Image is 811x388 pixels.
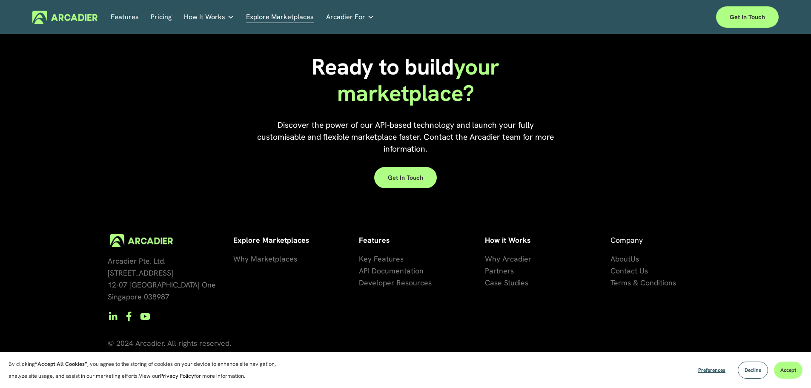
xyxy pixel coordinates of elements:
span: Why Arcadier [485,254,531,264]
span: Us [630,254,639,264]
span: artners [489,266,514,276]
strong: Features [359,235,390,245]
span: Arcadier For [326,11,365,23]
span: Developer Resources [359,278,432,287]
a: Facebook [124,311,134,322]
strong: “Accept All Cookies” [35,360,87,368]
h1: your marketplace? [306,54,505,107]
span: Terms & Conditions [610,278,676,287]
a: P [485,265,489,277]
a: Key Features [359,253,404,265]
button: Preferences [692,362,732,379]
a: API Documentation [359,265,424,277]
a: Explore Marketplaces [246,11,314,24]
strong: How it Works [485,235,530,245]
span: Company [610,235,643,245]
span: API Documentation [359,266,424,276]
span: se Studies [494,278,528,287]
a: LinkedIn [108,311,118,322]
span: Ca [485,278,494,287]
a: folder dropdown [326,11,374,24]
span: Arcadier Pte. Ltd. [STREET_ADDRESS] 12-07 [GEOGRAPHIC_DATA] One Singapore 038987 [108,256,216,302]
a: Get in touch [374,167,437,188]
a: Privacy Policy [160,372,194,379]
a: Ca [485,277,494,289]
span: Why Marketplaces [233,254,297,264]
p: By clicking , you agree to the storing of cookies on your device to enhance site navigation, anal... [9,358,285,382]
span: How It Works [184,11,225,23]
a: Get in touch [716,6,779,28]
button: Decline [738,362,768,379]
a: Why Marketplaces [233,253,297,265]
a: Terms & Conditions [610,277,676,289]
a: Why Arcadier [485,253,531,265]
a: folder dropdown [184,11,234,24]
img: Arcadier [32,11,97,24]
span: P [485,266,489,276]
span: Preferences [698,367,725,374]
a: Developer Resources [359,277,432,289]
a: About [610,253,630,265]
span: Key Features [359,254,404,264]
a: Pricing [151,11,172,24]
span: Decline [745,367,761,374]
strong: Explore Marketplaces [233,235,309,245]
a: artners [489,265,514,277]
iframe: Chat Widget [768,347,811,388]
span: Contact Us [610,266,648,276]
span: Ready to build [312,52,454,81]
span: About [610,254,630,264]
a: Features [111,11,139,24]
a: YouTube [140,311,150,322]
a: se Studies [494,277,528,289]
span: Discover the power of our API-based technology and launch your fully customisable and flexible ma... [257,120,556,154]
span: © 2024 Arcadier. All rights reserved. [108,338,231,348]
a: Contact Us [610,265,648,277]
